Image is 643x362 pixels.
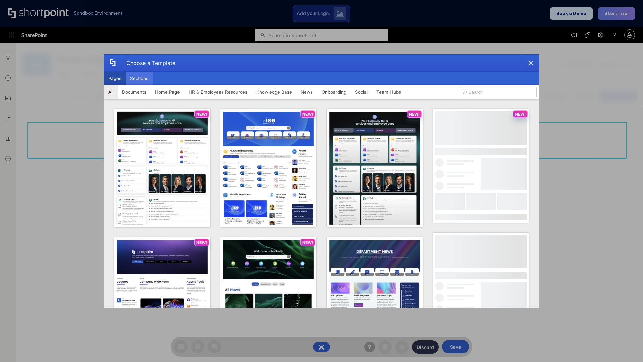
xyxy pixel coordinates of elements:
div: template selector [104,54,539,308]
iframe: Chat Widget [610,330,643,362]
button: Documents [118,85,151,99]
button: Social [351,85,372,99]
button: Home Page [151,85,184,99]
button: All [104,85,118,99]
button: Team Hubs [372,85,405,99]
p: NEW! [196,240,207,245]
button: Pages [104,72,126,85]
button: Sections [126,72,153,85]
button: News [296,85,317,99]
p: NEW! [302,112,313,117]
p: NEW! [196,112,207,117]
input: Search [460,87,537,97]
div: Choose a Template [121,55,175,71]
button: Knowledge Base [252,85,296,99]
button: HR & Employees Resources [184,85,252,99]
p: NEW! [302,240,313,245]
p: NEW! [515,112,526,117]
p: NEW! [409,112,420,117]
button: Onboarding [317,85,351,99]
